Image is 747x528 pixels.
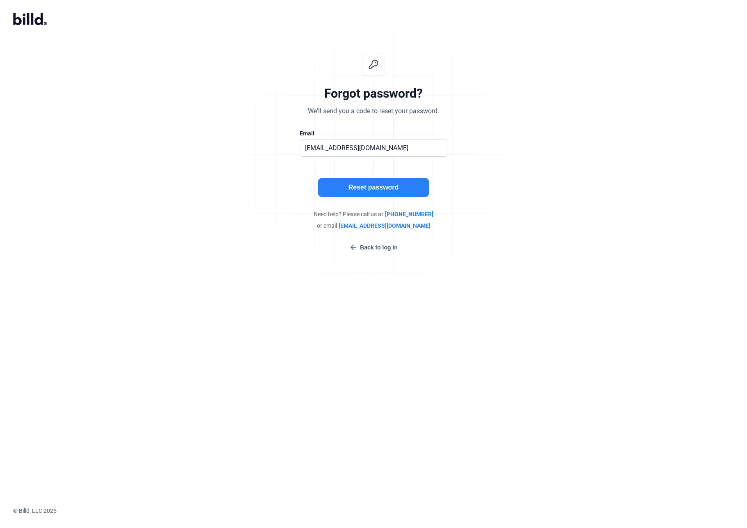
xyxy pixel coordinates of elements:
div: Forgot password? [324,86,423,101]
div: Email [300,129,447,137]
button: Reset password [318,178,429,197]
div: Need help? Please call us at [251,210,496,218]
div: or email [251,222,496,230]
span: [EMAIL_ADDRESS][DOMAIN_NAME] [339,222,430,230]
div: We'll send you a code to reset your password. [308,106,439,116]
button: Back to log in [347,243,400,252]
div: © Billd, LLC 2025 [13,507,747,515]
span: [PHONE_NUMBER] [385,210,433,218]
